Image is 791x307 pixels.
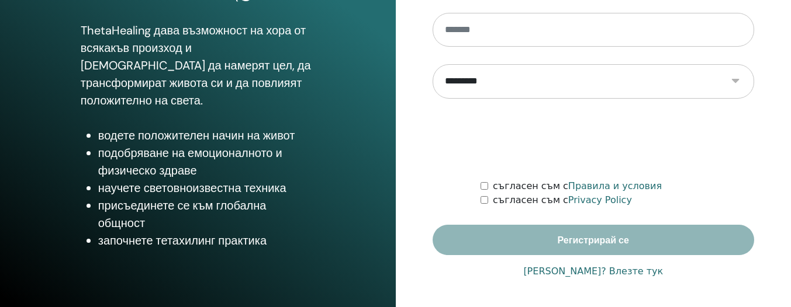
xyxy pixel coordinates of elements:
[493,179,662,193] label: съгласен съм с
[98,127,315,144] li: водете положителен начин на живот
[98,197,315,232] li: присъединете се към глобална общност
[98,232,315,249] li: започнете тетахилинг практика
[493,193,632,207] label: съгласен съм с
[523,264,663,278] a: [PERSON_NAME]? Влезте тук
[568,180,662,191] a: Правила и условия
[81,22,315,109] p: ThetaHealing дава възможност на хора от всякакъв произход и [DEMOGRAPHIC_DATA] да намерят цел, да...
[98,144,315,179] li: подобряване на емоционалното и физическо здраве
[505,116,682,162] iframe: reCAPTCHA
[98,179,315,197] li: научете световноизвестна техника
[568,194,632,205] a: Privacy Policy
